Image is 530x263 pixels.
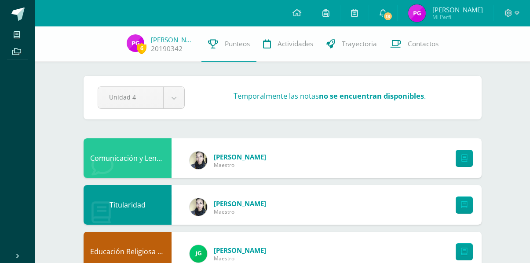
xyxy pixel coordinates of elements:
[214,199,266,208] span: [PERSON_NAME]
[84,185,172,225] div: Titularidad
[383,11,393,21] span: 13
[98,87,184,108] a: Unidad 4
[190,245,207,263] img: 3da61d9b1d2c0c7b8f7e89c78bbce001.png
[342,39,377,48] span: Trayectoria
[201,26,256,62] a: Punteos
[137,43,146,54] span: 6
[214,255,266,262] span: Maestro
[384,26,445,62] a: Contactos
[84,138,172,178] div: Comunicación y Lenguaje, Idioma Extranjero Inglés
[408,39,439,48] span: Contactos
[234,91,426,101] h3: Temporalmente las notas .
[214,208,266,215] span: Maestro
[432,5,483,14] span: [PERSON_NAME]
[256,26,320,62] a: Actividades
[127,34,144,52] img: 449fa3c28cd95f5637d4cfbcb78d3c35.png
[190,198,207,216] img: 119c9a59dca757fc394b575038654f60.png
[319,91,424,101] strong: no se encuentran disponibles
[151,35,195,44] a: [PERSON_NAME]
[214,161,266,169] span: Maestro
[190,152,207,169] img: 119c9a59dca757fc394b575038654f60.png
[408,4,426,22] img: 449fa3c28cd95f5637d4cfbcb78d3c35.png
[109,87,152,107] span: Unidad 4
[225,39,250,48] span: Punteos
[278,39,313,48] span: Actividades
[320,26,384,62] a: Trayectoria
[432,13,483,21] span: Mi Perfil
[151,44,183,53] a: 20190342
[214,152,266,161] span: [PERSON_NAME]
[214,246,266,255] span: [PERSON_NAME]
